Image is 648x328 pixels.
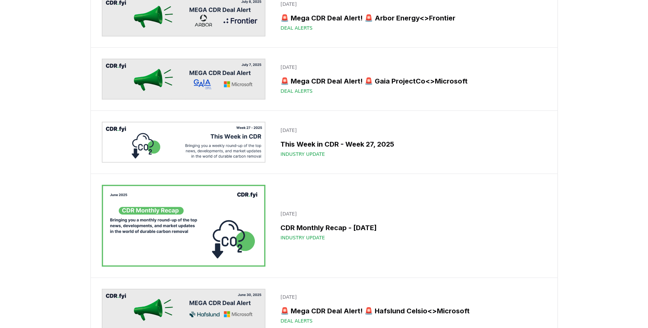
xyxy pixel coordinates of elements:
p: [DATE] [280,294,542,300]
p: [DATE] [280,127,542,134]
img: 🚨 Mega CDR Deal Alert! 🚨 Gaia ProjectCo<>Microsoft blog post image [102,59,266,100]
img: This Week in CDR - Week 27, 2025 blog post image [102,122,266,163]
h3: 🚨 Mega CDR Deal Alert! 🚨 Hafslund Celsio<>Microsoft [280,306,542,316]
img: CDR Monthly Recap - June 2025 blog post image [102,185,266,267]
h3: 🚨 Mega CDR Deal Alert! 🚨 Gaia ProjectCo<>Microsoft [280,76,542,86]
h3: CDR Monthly Recap - [DATE] [280,223,542,233]
a: [DATE]This Week in CDR - Week 27, 2025Industry Update [276,123,546,162]
span: Deal Alerts [280,25,313,31]
span: Deal Alerts [280,317,313,324]
p: [DATE] [280,64,542,71]
a: [DATE]🚨 Mega CDR Deal Alert! 🚨 Gaia ProjectCo<>MicrosoftDeal Alerts [276,60,546,99]
a: [DATE]CDR Monthly Recap - [DATE]Industry Update [276,206,546,245]
p: [DATE] [280,1,542,8]
p: [DATE] [280,210,542,217]
span: Industry Update [280,151,325,158]
span: Industry Update [280,234,325,241]
h3: 🚨 Mega CDR Deal Alert! 🚨 Arbor Energy<>Frontier [280,13,542,23]
span: Deal Alerts [280,88,313,94]
h3: This Week in CDR - Week 27, 2025 [280,139,542,149]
